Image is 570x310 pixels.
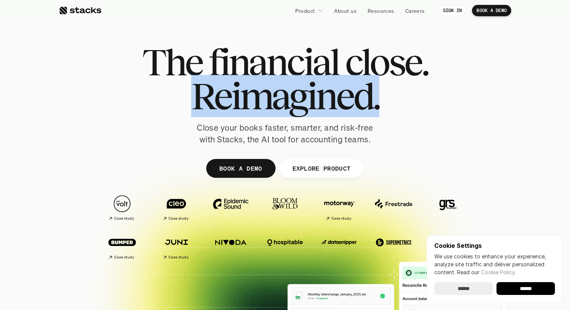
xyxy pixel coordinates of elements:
a: Privacy Policy [89,174,122,180]
h2: Case study [169,255,188,260]
h2: Case study [114,216,134,221]
h2: Case study [331,216,351,221]
span: The [142,45,202,79]
a: Careers [401,4,429,17]
a: SIGN IN [438,5,467,16]
p: We use cookies to enhance your experience, analyze site traffic and deliver personalized content. [434,252,555,276]
a: EXPLORE PRODUCT [279,159,364,178]
p: and more [424,238,471,245]
a: Resources [363,4,399,17]
a: BOOK A DEMO [206,159,276,178]
p: Product [295,7,315,15]
p: SIGN IN [443,8,462,13]
p: Careers [405,7,425,15]
p: Cookie Settings [434,243,555,249]
p: About us [334,7,357,15]
h2: Case study [169,216,188,221]
p: BOOK A DEMO [477,8,507,13]
a: Cookie Policy [481,269,515,275]
a: Case study [316,191,363,224]
p: EXPLORE PRODUCT [292,163,351,174]
p: Resources [368,7,394,15]
span: close. [345,45,428,79]
h2: Case study [114,255,134,260]
a: Case study [153,230,200,263]
a: Case study [153,191,200,224]
p: Close your books faster, smarter, and risk-free with Stacks, the AI tool for accounting teams. [191,122,379,145]
a: About us [329,4,361,17]
p: BOOK A DEMO [219,163,262,174]
a: BOOK A DEMO [472,5,511,16]
span: financial [208,45,339,79]
a: Case study [99,191,146,224]
a: Case study [99,230,146,263]
span: Reimagined. [191,79,379,113]
span: Read our . [457,269,516,275]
